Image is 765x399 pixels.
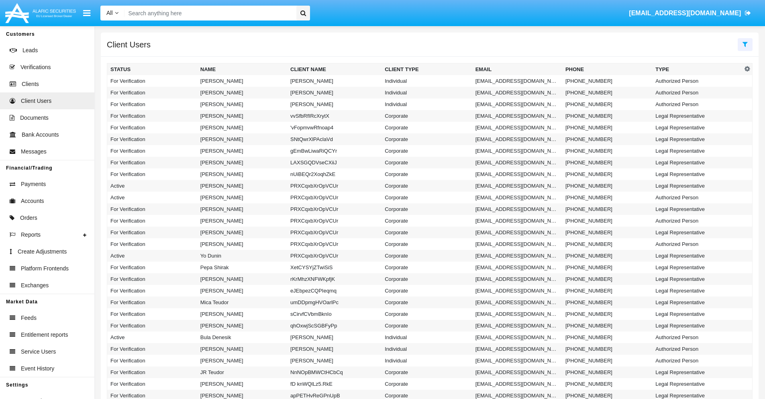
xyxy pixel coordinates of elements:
[287,203,381,215] td: PRXCqxbXrOpVCUr
[562,355,652,366] td: [PHONE_NUMBER]
[124,6,294,20] input: Search
[472,285,562,297] td: [EMAIL_ADDRESS][DOMAIN_NAME]
[287,63,381,76] th: Client Name
[287,320,381,331] td: qhOxwjScSGBFyPp
[629,10,741,16] span: [EMAIL_ADDRESS][DOMAIN_NAME]
[107,145,197,157] td: For Verification
[287,262,381,273] td: XetCYSYjZTwiSiS
[472,250,562,262] td: [EMAIL_ADDRESS][DOMAIN_NAME]
[472,192,562,203] td: [EMAIL_ADDRESS][DOMAIN_NAME]
[197,308,287,320] td: [PERSON_NAME]
[472,133,562,145] td: [EMAIL_ADDRESS][DOMAIN_NAME]
[287,180,381,192] td: PRXCqxbXrOpVCUr
[21,364,54,373] span: Event History
[106,10,113,16] span: All
[107,250,197,262] td: Active
[381,366,472,378] td: Corporate
[472,63,562,76] th: Email
[107,238,197,250] td: For Verification
[652,297,742,308] td: Legal Representative
[20,214,37,222] span: Orders
[562,320,652,331] td: [PHONE_NUMBER]
[381,285,472,297] td: Corporate
[472,227,562,238] td: [EMAIL_ADDRESS][DOMAIN_NAME]
[472,320,562,331] td: [EMAIL_ADDRESS][DOMAIN_NAME]
[381,110,472,122] td: Corporate
[197,343,287,355] td: [PERSON_NAME]
[472,273,562,285] td: [EMAIL_ADDRESS][DOMAIN_NAME]
[652,75,742,87] td: Authorized Person
[107,273,197,285] td: For Verification
[21,264,69,273] span: Platform Frontends
[472,87,562,98] td: [EMAIL_ADDRESS][DOMAIN_NAME]
[197,203,287,215] td: [PERSON_NAME]
[197,227,287,238] td: [PERSON_NAME]
[22,80,39,88] span: Clients
[472,238,562,250] td: [EMAIL_ADDRESS][DOMAIN_NAME]
[472,366,562,378] td: [EMAIL_ADDRESS][DOMAIN_NAME]
[197,122,287,133] td: [PERSON_NAME]
[652,308,742,320] td: Legal Representative
[197,262,287,273] td: Pepa Shirak
[381,378,472,390] td: Corporate
[107,122,197,133] td: For Verification
[21,348,56,356] span: Service Users
[107,331,197,343] td: Active
[287,343,381,355] td: [PERSON_NAME]
[652,250,742,262] td: Legal Representative
[197,331,287,343] td: Bula Denesik
[20,114,49,122] span: Documents
[21,281,49,290] span: Exchanges
[107,355,197,366] td: For Verification
[197,215,287,227] td: [PERSON_NAME]
[287,250,381,262] td: PRXCqxbXrOpVCUr
[381,308,472,320] td: Corporate
[562,203,652,215] td: [PHONE_NUMBER]
[562,227,652,238] td: [PHONE_NUMBER]
[381,75,472,87] td: Individual
[197,87,287,98] td: [PERSON_NAME]
[562,63,652,76] th: Phone
[472,331,562,343] td: [EMAIL_ADDRESS][DOMAIN_NAME]
[100,9,124,17] a: All
[21,197,44,205] span: Accounts
[197,250,287,262] td: Yo Dunin
[107,308,197,320] td: For Verification
[287,145,381,157] td: gEmBwLiwaRiQCYr
[18,248,67,256] span: Create Adjustments
[21,314,37,322] span: Feeds
[562,297,652,308] td: [PHONE_NUMBER]
[652,157,742,168] td: Legal Representative
[287,378,381,390] td: fD knWQlLz5.RkE
[287,110,381,122] td: vvSfbRfIRcXrytX
[562,366,652,378] td: [PHONE_NUMBER]
[381,87,472,98] td: Individual
[381,203,472,215] td: Corporate
[562,192,652,203] td: [PHONE_NUMBER]
[197,297,287,308] td: Mica Teudor
[472,180,562,192] td: [EMAIL_ADDRESS][DOMAIN_NAME]
[652,168,742,180] td: Legal Representative
[287,366,381,378] td: NnNOpBMWCtHCbCq
[562,145,652,157] td: [PHONE_NUMBER]
[287,238,381,250] td: PRXCqxbXrOpVCUr
[562,75,652,87] td: [PHONE_NUMBER]
[562,308,652,320] td: [PHONE_NUMBER]
[107,133,197,145] td: For Verification
[652,378,742,390] td: Legal Representative
[107,203,197,215] td: For Verification
[472,203,562,215] td: [EMAIL_ADDRESS][DOMAIN_NAME]
[287,227,381,238] td: PRXCqxbXrOpVCUr
[472,215,562,227] td: [EMAIL_ADDRESS][DOMAIN_NAME]
[107,98,197,110] td: For Verification
[652,215,742,227] td: Authorized Person
[381,331,472,343] td: Individual
[562,250,652,262] td: [PHONE_NUMBER]
[652,238,742,250] td: Authorized Person
[562,273,652,285] td: [PHONE_NUMBER]
[287,192,381,203] td: PRXCqxbXrOpVCUr
[107,366,197,378] td: For Verification
[381,227,472,238] td: Corporate
[562,87,652,98] td: [PHONE_NUMBER]
[197,355,287,366] td: [PERSON_NAME]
